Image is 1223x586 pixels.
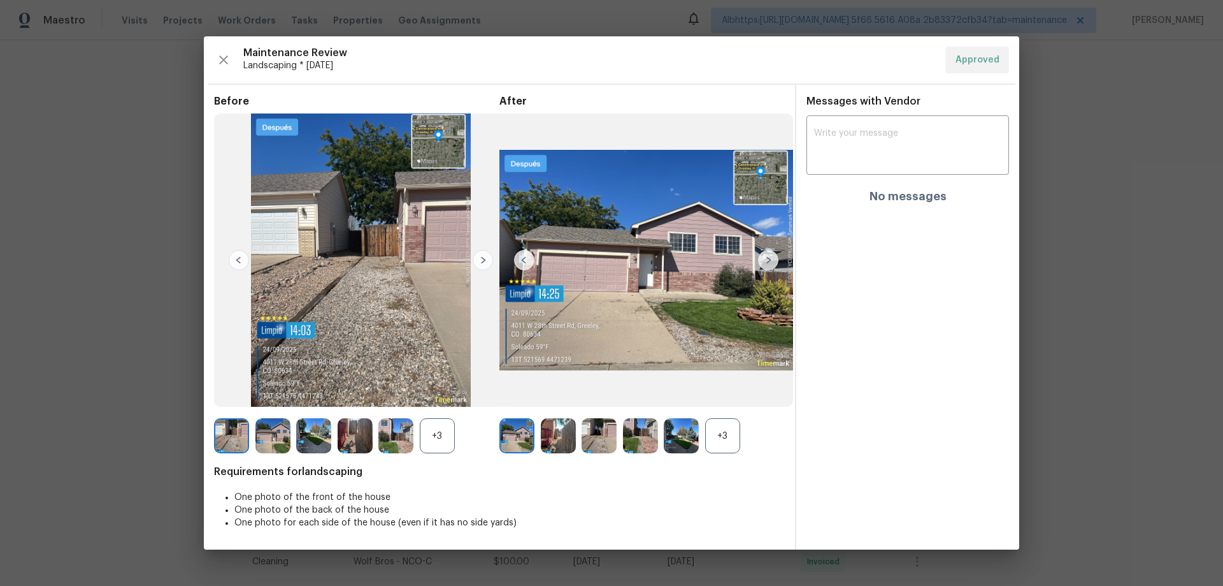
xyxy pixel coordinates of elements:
img: right-chevron-button-url [473,250,493,270]
span: Requirements for landscaping [214,465,785,478]
img: left-chevron-button-url [514,250,534,270]
span: Maintenance Review [243,47,935,59]
span: Landscaping * [DATE] [243,59,935,72]
div: +3 [705,418,740,453]
img: right-chevron-button-url [758,250,778,270]
li: One photo for each side of the house (even if it has no side yards) [234,516,785,529]
span: After [499,95,785,108]
li: One photo of the front of the house [234,491,785,504]
img: left-chevron-button-url [229,250,249,270]
li: One photo of the back of the house [234,504,785,516]
h4: No messages [869,190,947,203]
span: Before [214,95,499,108]
span: Messages with Vendor [806,96,920,106]
div: +3 [420,418,455,453]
